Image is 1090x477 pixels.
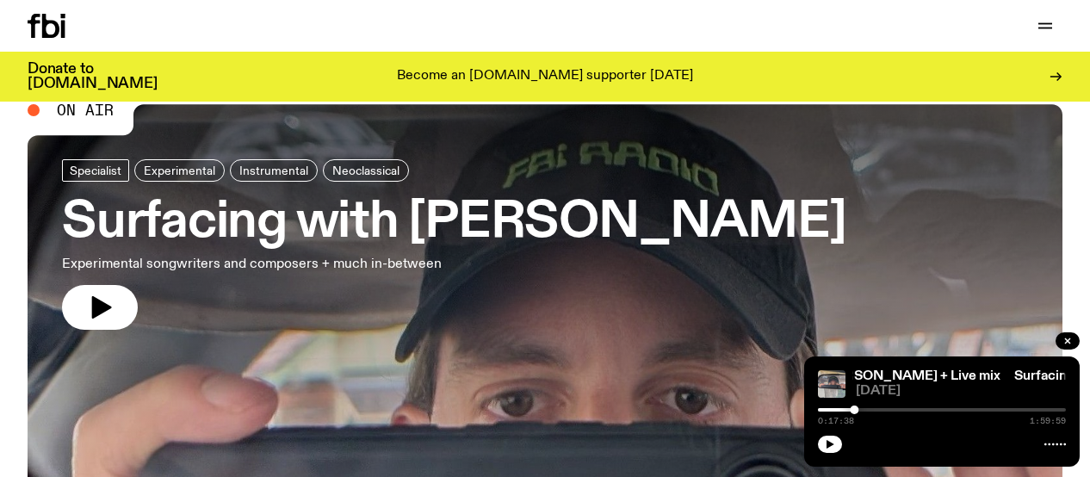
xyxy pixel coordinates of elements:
h3: Surfacing with [PERSON_NAME] [62,199,845,247]
a: Specialist [62,159,129,182]
span: Experimental [144,164,215,177]
a: Neoclassical [323,159,409,182]
p: Become an [DOMAIN_NAME] supporter [DATE] [397,69,693,84]
p: Experimental songwriters and composers + much in-between [62,254,503,275]
span: Neoclassical [332,164,399,177]
a: Surfacing with [PERSON_NAME] + Live mix [730,369,1000,383]
span: [DATE] [856,385,1066,398]
span: Specialist [70,164,121,177]
h3: Donate to [DOMAIN_NAME] [28,62,158,91]
span: Instrumental [239,164,308,177]
a: Instrumental [230,159,318,182]
a: Surfacing with [PERSON_NAME]Experimental songwriters and composers + much in-between [62,159,845,330]
span: 0:17:38 [818,417,854,425]
span: On Air [57,102,114,118]
a: Experimental [134,159,225,182]
span: 1:59:59 [1030,417,1066,425]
